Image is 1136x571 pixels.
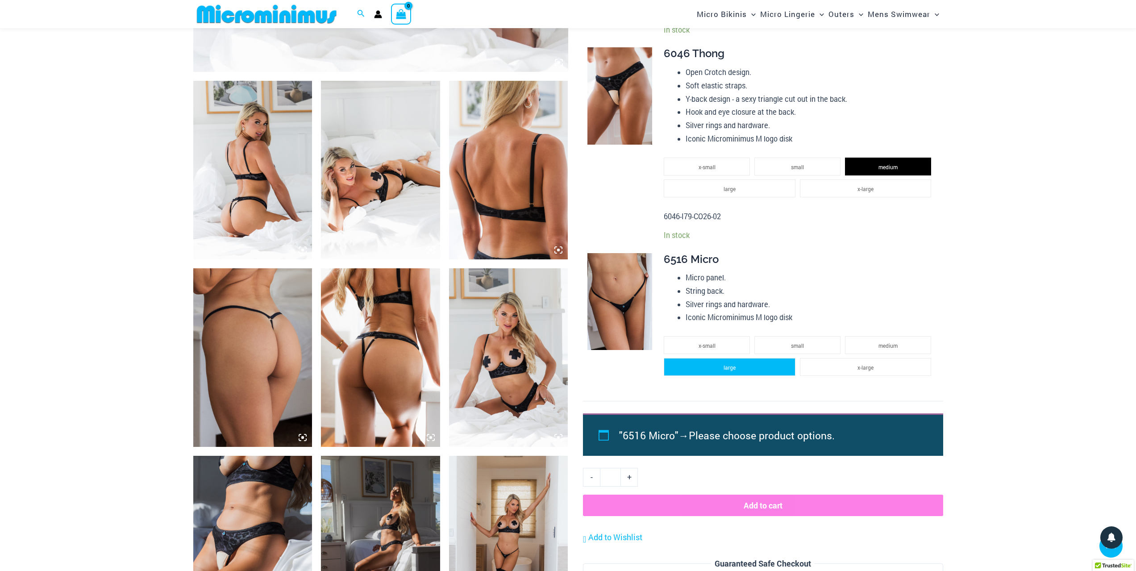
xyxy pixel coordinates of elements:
[588,532,642,542] span: Add to Wishlist
[321,81,440,259] img: Nights Fall Silver Leopard 1036 Bra 6046 Thong
[686,105,936,119] li: Hook and eye closure at the back.
[695,3,758,25] a: Micro BikinisMenu ToggleMenu Toggle
[878,342,898,349] span: medium
[711,557,815,571] legend: Guaranteed Safe Checkout
[754,158,841,175] li: small
[583,531,642,544] a: Add to Wishlist
[619,429,678,442] span: "6516 Micro"
[878,163,898,171] span: medium
[664,253,719,266] span: 6516 Micro
[854,3,863,25] span: Menu Toggle
[724,185,736,192] span: large
[754,336,841,354] li: small
[747,3,756,25] span: Menu Toggle
[697,3,747,25] span: Micro Bikinis
[866,3,941,25] a: Mens SwimwearMenu ToggleMenu Toggle
[193,268,312,447] img: Nights Fall Silver Leopard 6516 Micro
[800,358,931,376] li: x-large
[664,47,724,60] span: 6046 Thong
[699,342,716,349] span: x-small
[689,429,835,442] span: Please choose product options.
[587,253,652,350] img: Nights Fall Silver Leopard 6516 Micro
[686,119,936,132] li: Silver rings and hardware.
[664,358,795,376] li: large
[686,66,936,79] li: Open Crotch design.
[583,468,600,487] a: -
[686,311,936,324] li: Iconic Microminimus M logo disk
[686,92,936,106] li: Y-back design - a sexy triangle cut out in the back.
[857,364,874,371] span: x-large
[583,495,943,516] button: Add to cart
[828,3,854,25] span: Outers
[664,230,936,240] p: In stock
[930,3,939,25] span: Menu Toggle
[600,468,621,487] input: Product quantity
[587,47,652,145] img: Nights Fall Silver Leopard 6046 Thong
[815,3,824,25] span: Menu Toggle
[391,4,412,24] a: View Shopping Cart, empty
[449,81,568,259] img: Nights Fall Silver Leopard 1036 Bra
[449,268,568,447] img: Nights Fall Silver Leopard 1036 Bra 6046 Thong
[845,158,931,175] li: medium
[686,132,936,146] li: Iconic Microminimus M logo disk
[791,163,804,171] span: small
[693,1,943,27] nav: Site Navigation
[857,185,874,192] span: x-large
[686,298,936,311] li: Silver rings and hardware.
[686,284,936,298] li: String back.
[800,179,931,197] li: x-large
[664,158,750,175] li: x-small
[791,342,804,349] span: small
[760,3,815,25] span: Micro Lingerie
[758,3,826,25] a: Micro LingerieMenu ToggleMenu Toggle
[826,3,866,25] a: OutersMenu ToggleMenu Toggle
[357,8,365,20] a: Search icon link
[868,3,930,25] span: Mens Swimwear
[193,81,312,259] img: Nights Fall Silver Leopard 1036 Bra 6046 Thong
[724,364,736,371] span: large
[374,10,382,18] a: Account icon link
[664,210,936,223] p: 6046-I79-CO26-02
[619,425,923,446] li: →
[845,336,931,354] li: medium
[664,179,795,197] li: large
[621,468,638,487] a: +
[686,79,936,92] li: Soft elastic straps.
[699,163,716,171] span: x-small
[193,4,340,24] img: MM SHOP LOGO FLAT
[686,271,936,284] li: Micro panel.
[321,268,440,447] img: Nights Fall Silver Leopard 1036 Bra 6046 Thong
[664,336,750,354] li: x-small
[664,25,936,34] p: In stock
